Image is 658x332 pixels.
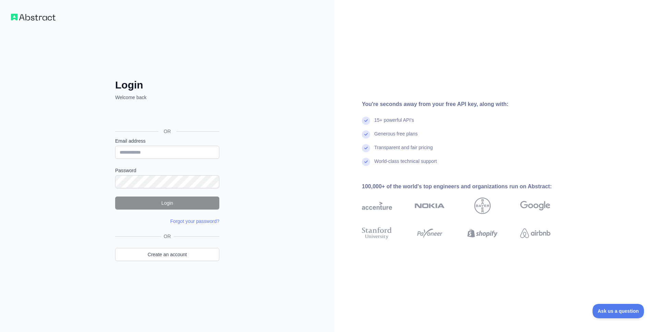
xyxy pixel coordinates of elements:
[374,130,418,144] div: Generous free plans
[593,304,644,318] iframe: Toggle Customer Support
[415,226,445,241] img: payoneer
[520,198,550,214] img: google
[115,197,219,210] button: Login
[362,130,370,139] img: check mark
[115,167,219,174] label: Password
[467,226,498,241] img: shopify
[161,233,174,240] span: OR
[362,226,392,241] img: stanford university
[362,198,392,214] img: accenture
[115,79,219,91] h2: Login
[474,198,491,214] img: bayer
[362,100,572,108] div: You're seconds away from your free API key, along with:
[362,182,572,191] div: 100,000+ of the world's top engineers and organizations run on Abstract:
[115,94,219,101] p: Welcome back
[170,218,219,224] a: Forgot your password?
[520,226,550,241] img: airbnb
[374,158,437,171] div: World-class technical support
[374,144,433,158] div: Transparent and fair pricing
[362,144,370,152] img: check mark
[112,108,221,123] iframe: Sign in with Google Button
[362,117,370,125] img: check mark
[115,248,219,261] a: Create an account
[374,117,414,130] div: 15+ powerful API's
[158,128,176,135] span: OR
[115,138,219,144] label: Email address
[362,158,370,166] img: check mark
[11,14,56,21] img: Workflow
[415,198,445,214] img: nokia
